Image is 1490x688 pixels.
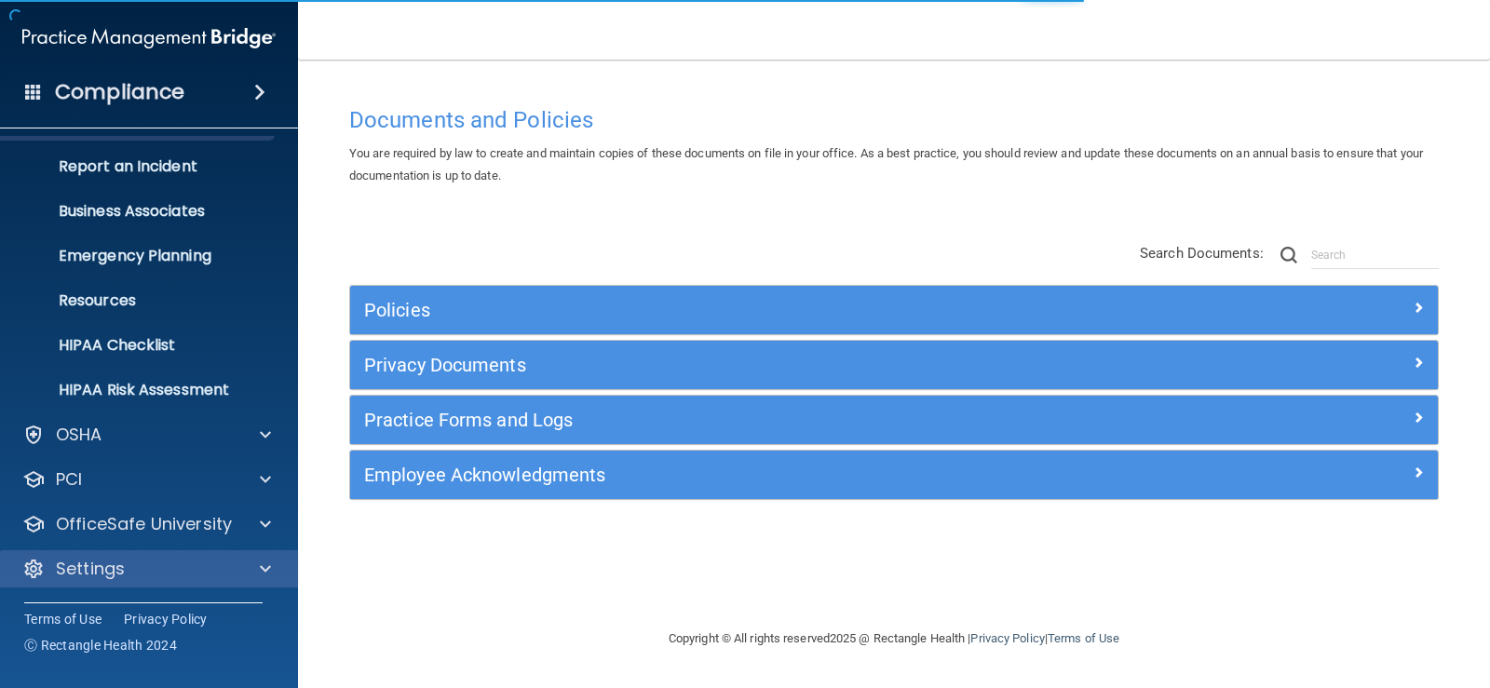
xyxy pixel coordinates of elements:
p: OfficeSafe University [56,513,232,535]
span: Search Documents: [1140,245,1264,262]
p: PCI [56,468,82,491]
a: Privacy Documents [364,350,1424,380]
span: You are required by law to create and maintain copies of these documents on file in your office. ... [349,146,1423,182]
p: Resources [12,291,266,310]
p: HIPAA Checklist [12,336,266,355]
p: Report an Incident [12,157,266,176]
a: Practice Forms and Logs [364,405,1424,435]
a: OSHA [22,424,271,446]
a: Terms of Use [24,610,102,628]
span: Ⓒ Rectangle Health 2024 [24,636,177,654]
img: ic-search.3b580494.png [1280,247,1297,263]
div: Copyright © All rights reserved 2025 @ Rectangle Health | | [554,609,1234,668]
img: PMB logo [22,20,276,57]
p: Emergency Planning [12,247,266,265]
input: Search [1311,241,1439,269]
h5: Policies [364,300,1152,320]
h5: Practice Forms and Logs [364,410,1152,430]
a: Privacy Policy [970,631,1044,645]
a: Terms of Use [1048,631,1119,645]
p: Business Associates [12,202,266,221]
a: OfficeSafe University [22,513,271,535]
a: Privacy Policy [124,610,208,628]
p: Settings [56,558,125,580]
h4: Documents and Policies [349,108,1439,132]
h4: Compliance [55,79,184,105]
a: PCI [22,468,271,491]
h5: Employee Acknowledgments [364,465,1152,485]
p: OSHA [56,424,102,446]
a: Settings [22,558,271,580]
a: Employee Acknowledgments [364,460,1424,490]
iframe: Drift Widget Chat Controller [1168,557,1468,631]
p: HIPAA Risk Assessment [12,381,266,399]
a: Policies [364,295,1424,325]
h5: Privacy Documents [364,355,1152,375]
